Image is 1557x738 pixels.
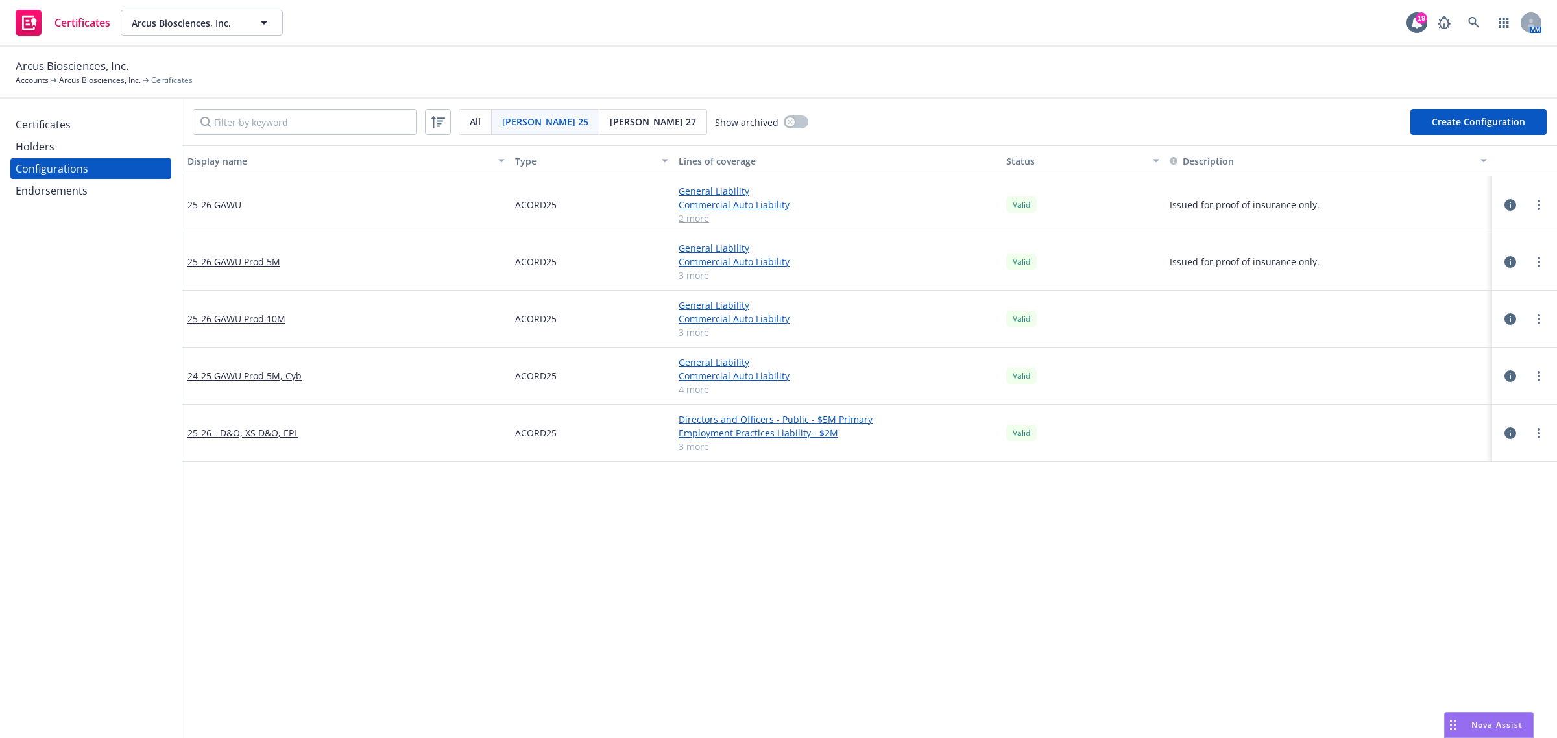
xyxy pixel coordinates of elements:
[1444,712,1534,738] button: Nova Assist
[1170,255,1320,268] button: Issued for proof of insurance only.
[679,412,996,426] a: Directors and Officers - Public - $5M Primary
[510,291,673,348] div: ACORD25
[1006,311,1037,327] div: Valid
[16,58,128,75] span: Arcus Biosciences, Inc.
[10,5,115,41] a: Certificates
[673,145,1001,176] button: Lines of coverage
[679,184,996,198] a: General Liability
[1461,10,1487,36] a: Search
[510,405,673,462] div: ACORD25
[10,114,171,135] a: Certificates
[59,75,141,86] a: Arcus Biosciences, Inc.
[1006,368,1037,384] div: Valid
[515,154,654,168] div: Type
[10,180,171,201] a: Endorsements
[1170,154,1234,168] button: Description
[1431,10,1457,36] a: Report a Bug
[1006,196,1037,213] div: Valid
[1531,254,1547,270] a: more
[502,115,588,128] span: [PERSON_NAME] 25
[510,145,673,176] button: Type
[10,136,171,157] a: Holders
[1445,713,1461,737] div: Drag to move
[16,114,71,135] div: Certificates
[679,326,996,339] a: 3 more
[679,198,996,211] a: Commercial Auto Liability
[16,75,49,86] a: Accounts
[1471,719,1523,730] span: Nova Assist
[1170,154,1473,168] div: Toggle SortBy
[16,180,88,201] div: Endorsements
[16,158,88,179] div: Configurations
[1531,197,1547,213] a: more
[610,115,696,128] span: [PERSON_NAME] 27
[187,255,280,268] a: 25-26 GAWU Prod 5M
[151,75,193,86] span: Certificates
[187,312,285,326] a: 25-26 GAWU Prod 10M
[10,158,171,179] a: Configurations
[679,268,996,282] a: 3 more
[1416,12,1427,24] div: 19
[182,145,510,176] button: Display name
[1006,425,1037,441] div: Valid
[510,233,673,291] div: ACORD25
[510,176,673,233] div: ACORD25
[679,211,996,225] a: 2 more
[679,440,996,453] a: 3 more
[679,383,996,396] a: 4 more
[470,115,481,128] span: All
[679,426,996,440] a: Employment Practices Liability - $2M
[1170,198,1320,211] button: Issued for proof of insurance only.
[193,109,417,135] input: Filter by keyword
[187,154,490,168] div: Display name
[679,312,996,326] a: Commercial Auto Liability
[1006,154,1145,168] div: Status
[1410,109,1547,135] button: Create Configuration
[1491,10,1517,36] a: Switch app
[187,426,298,440] a: 25-26 - D&O, XS D&O, EPL
[1531,368,1547,384] a: more
[1531,425,1547,441] a: more
[510,348,673,405] div: ACORD25
[715,115,779,129] span: Show archived
[187,369,302,383] a: 24-25 GAWU Prod 5M, Cyb
[679,298,996,312] a: General Liability
[679,355,996,369] a: General Liability
[679,369,996,383] a: Commercial Auto Liability
[679,154,996,168] div: Lines of coverage
[679,241,996,255] a: General Liability
[54,18,110,28] span: Certificates
[187,198,241,211] a: 25-26 GAWU
[679,255,996,268] a: Commercial Auto Liability
[132,16,244,30] span: Arcus Biosciences, Inc.
[1001,145,1165,176] button: Status
[1531,311,1547,327] a: more
[1006,254,1037,270] div: Valid
[16,136,54,157] div: Holders
[121,10,283,36] button: Arcus Biosciences, Inc.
